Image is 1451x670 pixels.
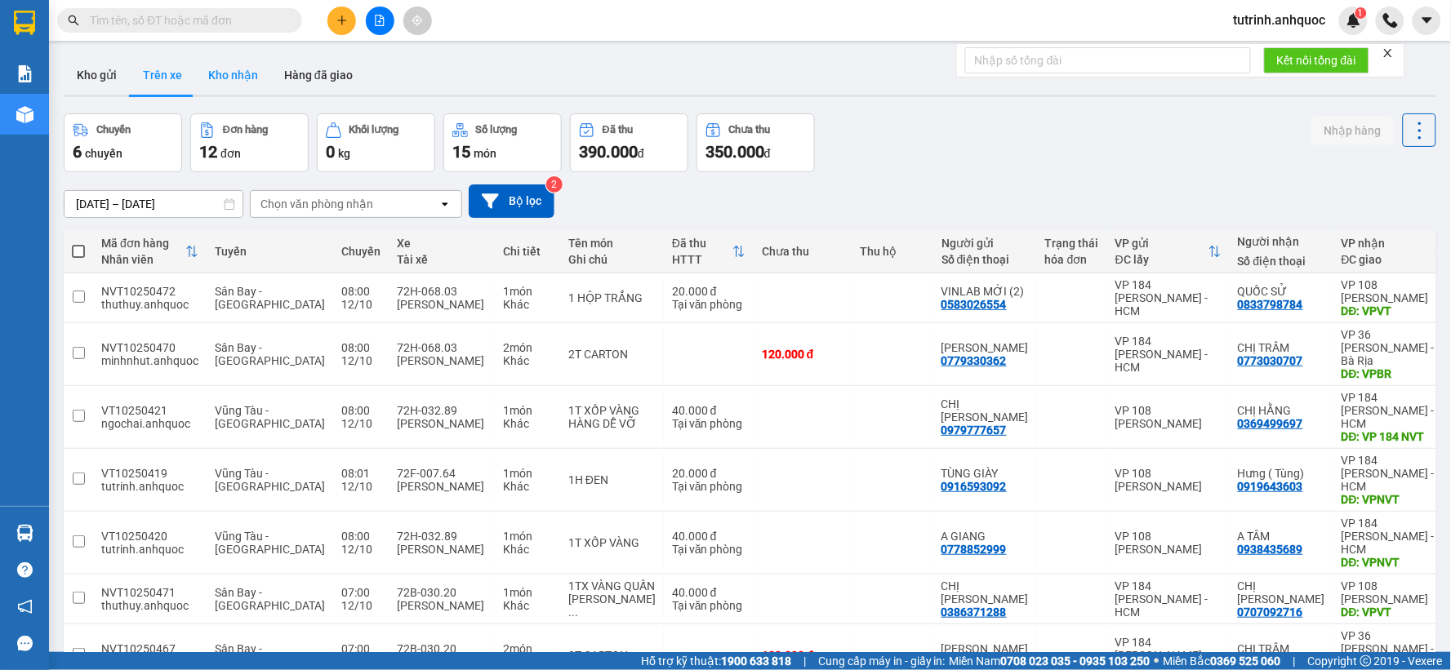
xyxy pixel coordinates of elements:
[397,237,487,250] div: Xe
[1420,13,1435,28] span: caret-down
[65,191,243,217] input: Select a date range.
[341,354,381,367] div: 12/10
[672,285,746,298] div: 20.000 đ
[1115,530,1222,556] div: VP 108 [PERSON_NAME]
[568,473,656,486] div: 1H ĐEN
[341,298,381,311] div: 12/10
[568,417,656,430] div: HÀNG DỄ VỠ
[223,124,268,135] div: Đơn hàng
[215,586,325,612] span: Sân Bay - [GEOGRAPHIC_DATA]
[1115,253,1208,266] div: ĐC lấy
[64,113,182,172] button: Chuyến6chuyến
[1238,417,1303,430] div: 0369499697
[1001,654,1151,668] strong: 0708 023 035 - 0935 103 250
[397,341,487,354] div: 72H-068.03
[568,348,656,361] div: 2T CARTON
[16,106,33,123] img: warehouse-icon
[397,543,487,556] div: [PERSON_NAME]
[215,285,325,311] span: Sân Bay - [GEOGRAPHIC_DATA]
[1342,253,1435,266] div: ĐC giao
[1238,235,1325,248] div: Người nhận
[641,652,791,670] span: Hỗ trợ kỹ thuật:
[1238,285,1325,298] div: QUỐC SỬ
[1264,47,1369,73] button: Kết nối tổng đài
[1238,480,1303,493] div: 0919643603
[397,285,487,298] div: 72H-068.03
[326,142,335,162] span: 0
[16,525,33,542] img: warehouse-icon
[349,124,399,135] div: Khối lượng
[1342,556,1448,569] div: DĐ: VPNVT
[101,253,185,266] div: Nhân viên
[341,543,381,556] div: 12/10
[503,642,552,655] div: 2 món
[1342,517,1448,556] div: VP 184 [PERSON_NAME] - HCM
[1346,13,1361,28] img: icon-new-feature
[1238,298,1303,311] div: 0833798784
[1238,606,1303,619] div: 0707092716
[503,530,552,543] div: 1 món
[941,253,1029,266] div: Số điện thoại
[366,7,394,35] button: file-add
[101,586,198,599] div: NVT10250471
[672,237,732,250] div: Đã thu
[397,467,487,480] div: 72F-007.64
[1238,354,1303,367] div: 0773030707
[403,7,432,35] button: aim
[17,599,33,615] span: notification
[341,599,381,612] div: 12/10
[1342,579,1448,606] div: VP 108 [PERSON_NAME]
[818,652,946,670] span: Cung cấp máy in - giấy in:
[638,147,644,160] span: đ
[1238,642,1325,655] div: CHỊ TRÂM
[568,253,656,266] div: Ghi chú
[568,536,656,549] div: 1T XỐP VÀNG
[941,606,1007,619] div: 0386371288
[762,348,843,361] div: 120.000 đ
[374,15,385,26] span: file-add
[503,467,552,480] div: 1 món
[1115,278,1222,317] div: VP 184 [PERSON_NAME] - HCM
[101,599,198,612] div: thuthuy.anhquoc
[101,467,198,480] div: VT10250419
[1115,237,1208,250] div: VP gửi
[397,586,487,599] div: 72B-030.20
[474,147,496,160] span: món
[568,291,656,304] div: 1 HỘP TRẮNG
[697,113,815,172] button: Chưa thu350.000đ
[1342,493,1448,506] div: DĐ: VPNVT
[503,354,552,367] div: Khác
[1383,13,1398,28] img: phone-icon
[568,649,656,662] div: 2T CARTON
[672,417,746,430] div: Tại văn phòng
[336,15,348,26] span: plus
[503,285,552,298] div: 1 món
[603,124,633,135] div: Đã thu
[17,562,33,578] span: question-circle
[570,113,688,172] button: Đã thu390.000đ
[130,55,195,95] button: Trên xe
[341,404,381,417] div: 08:00
[1107,230,1230,273] th: Toggle SortBy
[220,147,241,160] span: đơn
[672,586,746,599] div: 40.000 đ
[672,599,746,612] div: Tại văn phòng
[85,147,122,160] span: chuyến
[729,124,771,135] div: Chưa thu
[503,341,552,354] div: 2 món
[579,142,638,162] span: 390.000
[950,652,1151,670] span: Miền Nam
[412,15,423,26] span: aim
[503,480,552,493] div: Khác
[1238,341,1325,354] div: CHỊ TRÂM
[941,285,1029,298] div: VINLAB MỚI (2)
[503,543,552,556] div: Khác
[503,586,552,599] div: 1 món
[941,237,1029,250] div: Người gửi
[1115,467,1222,493] div: VP 108 [PERSON_NAME]
[1342,454,1448,493] div: VP 184 [PERSON_NAME] - HCM
[1155,658,1159,664] span: ⚪️
[16,65,33,82] img: solution-icon
[101,480,198,493] div: tutrinh.anhquoc
[215,642,325,668] span: Sân Bay - [GEOGRAPHIC_DATA]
